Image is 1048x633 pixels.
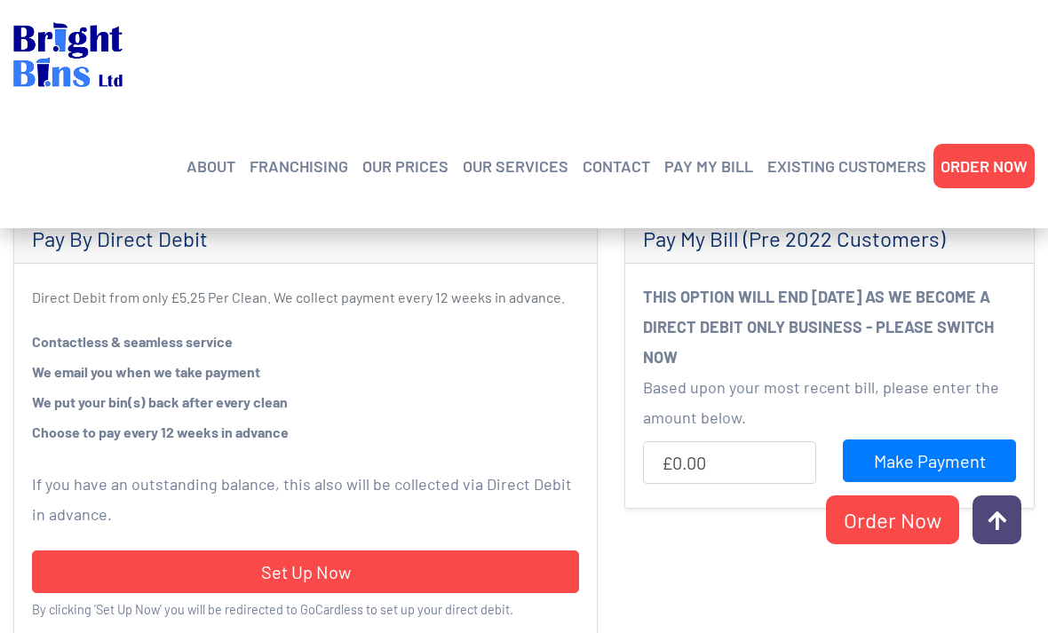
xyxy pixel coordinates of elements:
a: Set Up Now [32,550,579,593]
li: Choose to pay every 12 weeks in advance [32,417,579,447]
strong: THIS OPTION WILL END [DATE] AS WE BECOME A DIRECT DEBIT ONLY BUSINESS - PLEASE SWITCH NOW [643,287,994,367]
a: PAY MY BILL [664,153,753,179]
a: OUR PRICES [362,153,449,179]
a: FRANCHISING [250,153,348,179]
input: Make Payment [843,439,1016,482]
a: EXISTING CUSTOMERS [767,153,926,179]
li: We put your bin(s) back after every clean [32,387,579,417]
a: OUR SERVICES [463,153,568,179]
a: CONTACT [583,153,650,179]
p: Based upon your most recent bill, please enter the amount below. [643,372,1016,432]
a: ABOUT [187,153,235,179]
li: Contactless & seamless service [32,327,579,357]
h4: Pay My Bill (Pre 2022 Customers) [643,226,1016,252]
p: If you have an outstanding balance, this also will be collected via Direct Debit in advance. [32,469,579,529]
li: We email you when we take payment [32,357,579,387]
small: By clicking 'Set Up Now' you will be redirected to GoCardless to set up your direct debit. [32,602,513,617]
a: ORDER NOW [941,153,1028,179]
a: Order Now [826,495,959,544]
small: Direct Debit from only £5.25 Per Clean. We collect payment every 12 weeks in advance. [32,289,565,305]
h4: Pay By Direct Debit [32,226,579,252]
